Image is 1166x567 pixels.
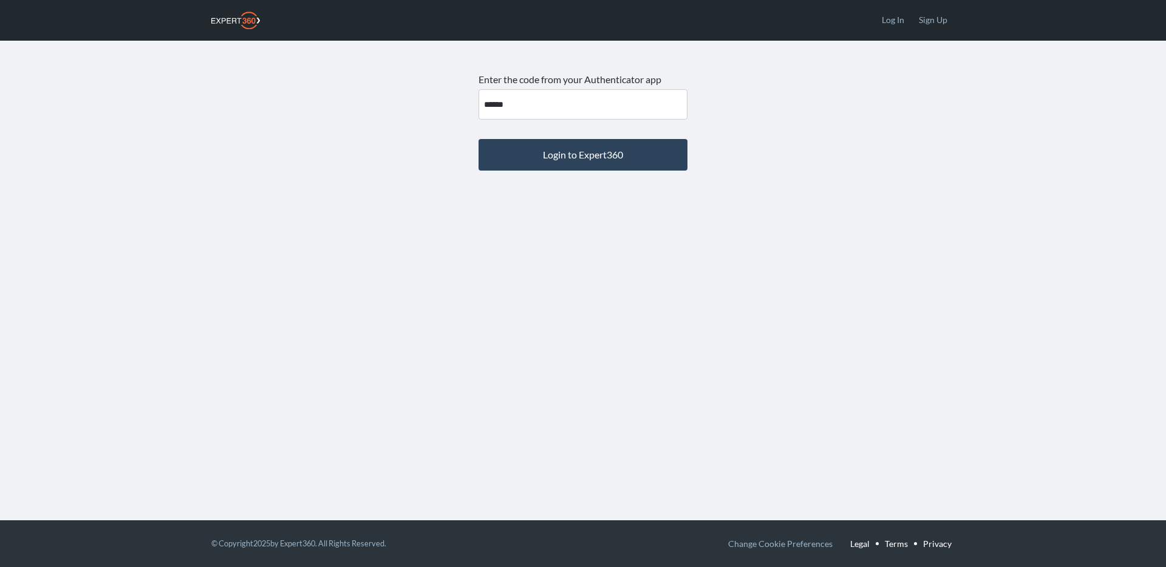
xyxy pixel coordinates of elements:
button: Login to Expert360 [479,139,687,171]
button: Change Cookie Preferences [728,535,833,552]
a: Privacy [923,535,952,552]
img: Expert360 [211,12,260,29]
a: Legal [850,535,870,552]
span: Login to Expert360 [543,149,623,160]
a: Terms [885,535,908,552]
label: Enter the code from your Authenticator app [479,72,661,87]
small: © Copyright 2025 by Expert360. All Rights Reserved. [211,538,386,548]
